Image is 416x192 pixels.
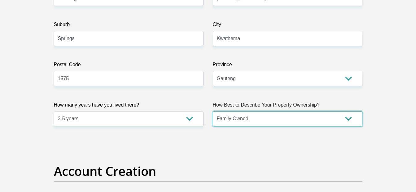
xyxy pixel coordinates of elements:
input: City [213,31,362,46]
input: Postal Code [54,71,204,86]
label: City [213,21,362,31]
label: Postal Code [54,61,204,71]
label: Suburb [54,21,204,31]
select: Please select a value [54,111,204,126]
select: Please Select a Province [213,71,362,86]
select: Please select a value [213,111,362,126]
label: How Best to Describe Your Property Ownership? [213,101,362,111]
h2: Account Creation [54,164,362,179]
label: Province [213,61,362,71]
label: How many years have you lived there? [54,101,204,111]
input: Suburb [54,31,204,46]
